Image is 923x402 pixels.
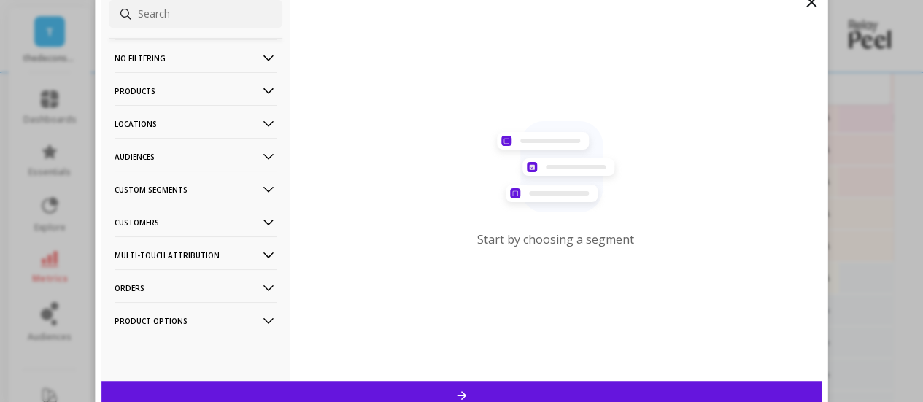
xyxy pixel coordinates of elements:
[115,72,277,109] p: Products
[115,269,277,306] p: Orders
[115,236,277,274] p: Multi-Touch Attribution
[477,231,634,247] p: Start by choosing a segment
[115,39,277,77] p: No filtering
[115,204,277,241] p: Customers
[115,138,277,175] p: Audiences
[115,302,277,339] p: Product Options
[115,171,277,208] p: Custom Segments
[115,105,277,142] p: Locations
